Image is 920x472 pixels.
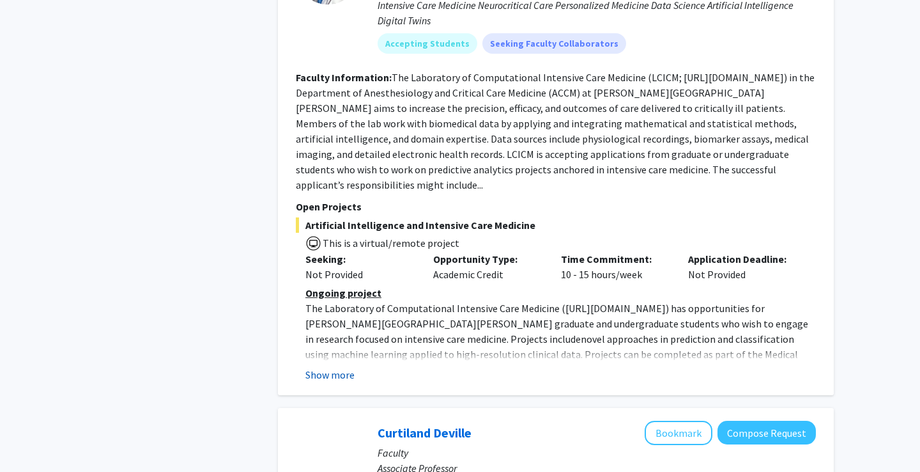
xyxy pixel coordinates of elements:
[551,251,679,282] div: 10 - 15 hours/week
[305,301,816,454] p: [URL][DOMAIN_NAME] Priority will be given to applicants who have completed coursework or have a d...
[717,421,816,444] button: Compose Request to Curtiland Deville
[305,302,808,345] span: ) has opportunities for [PERSON_NAME][GEOGRAPHIC_DATA][PERSON_NAME] graduate and undergraduate st...
[305,333,798,376] span: novel approaches in prediction and classification using machine learning applied to high-resoluti...
[10,414,54,462] iframe: Chat
[296,199,816,214] p: Open Projects
[305,251,414,267] p: Seeking:
[296,71,392,84] b: Faculty Information:
[482,33,626,54] mat-chip: Seeking Faculty Collaborators
[424,251,551,282] div: Academic Credit
[378,445,816,460] p: Faculty
[561,251,670,267] p: Time Commitment:
[305,287,381,299] u: Ongoing project
[305,267,414,282] div: Not Provided
[305,302,565,315] span: The Laboratory of Computational Intensive Care Medicine (
[678,251,806,282] div: Not Provided
[321,237,459,249] span: This is a virtual/remote project
[433,251,542,267] p: Opportunity Type:
[305,367,355,382] button: Show more
[645,421,712,445] button: Add Curtiland Deville to Bookmarks
[296,217,816,233] span: Artificial Intelligence and Intensive Care Medicine
[296,71,815,191] fg-read-more: The Laboratory of Computational Intensive Care Medicine (LCICM; [URL][DOMAIN_NAME]) in the Depart...
[688,251,797,267] p: Application Deadline:
[378,33,477,54] mat-chip: Accepting Students
[378,425,471,441] a: Curtiland Deville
